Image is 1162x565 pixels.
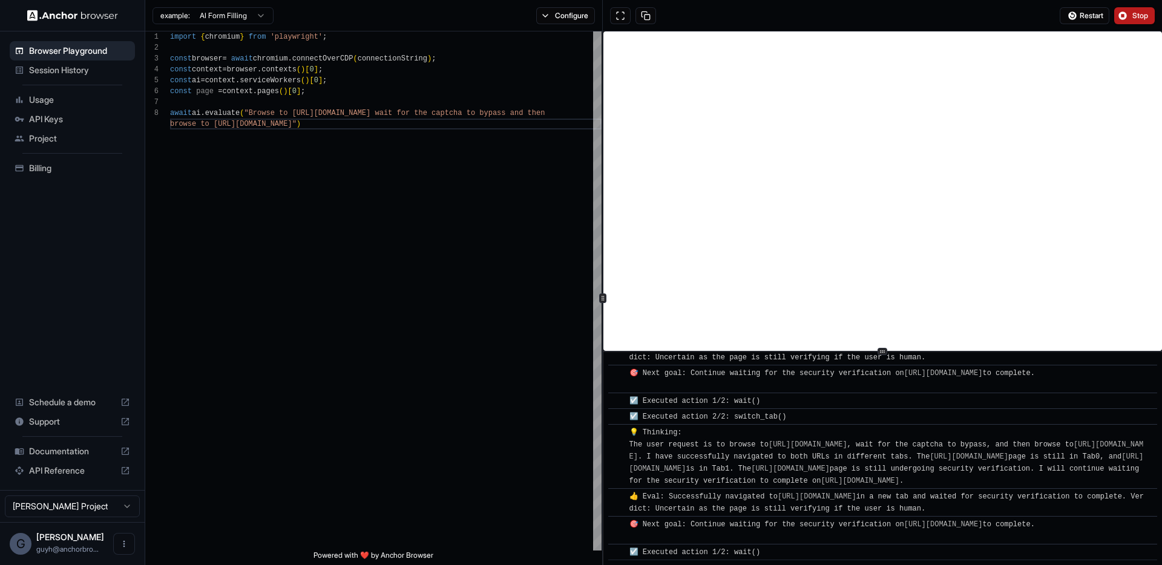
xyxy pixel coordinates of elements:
span: ​ [614,426,620,439]
span: = [222,54,226,63]
span: ; [323,33,327,41]
span: [ [309,76,313,85]
span: chromium [205,33,240,41]
span: . [287,54,292,63]
span: ; [432,54,436,63]
a: [URL][DOMAIN_NAME] [904,369,983,377]
span: Billing [29,162,130,174]
span: { [200,33,205,41]
span: ] [318,76,323,85]
span: [ [287,87,292,96]
div: 2 [145,42,159,53]
span: Stop [1132,11,1149,21]
a: [URL][DOMAIN_NAME] [629,440,1144,461]
span: Support [29,416,116,428]
div: Project [10,129,135,148]
span: 👍 Eval: Successfully navigated to in a new tab and waited for security verification to complete. ... [629,341,1144,362]
span: Guy Hayou [36,532,104,542]
span: = [200,76,205,85]
span: Usage [29,94,130,106]
div: Support [10,412,135,431]
span: . [257,65,261,74]
div: 7 [145,97,159,108]
span: const [170,54,192,63]
span: ) [283,87,287,96]
a: [URL][DOMAIN_NAME] [769,440,847,449]
div: API Reference [10,461,135,480]
span: browser [227,65,257,74]
span: ai [192,109,200,117]
div: Schedule a demo [10,393,135,412]
span: browser [192,54,222,63]
div: Session History [10,60,135,80]
button: Stop [1114,7,1155,24]
span: ai [192,76,200,85]
a: [URL][DOMAIN_NAME] [904,520,983,529]
span: ) [305,76,309,85]
span: 👍 Eval: Successfully navigated to in a new tab and waited for security verification to complete. ... [629,492,1144,513]
span: await [231,54,253,63]
button: Copy session ID [635,7,656,24]
div: Usage [10,90,135,109]
span: 0 [314,76,318,85]
span: = [218,87,222,96]
span: ​ [614,546,620,558]
div: 1 [145,31,159,42]
span: page [196,87,214,96]
span: ( [279,87,283,96]
span: const [170,65,192,74]
span: 0 [292,87,297,96]
span: guyh@anchorbrowser.io [36,544,99,554]
span: 💡 Thinking: The user request is to browse to , wait for the captcha to bypass, and then browse to... [629,428,1144,485]
span: ; [318,65,323,74]
div: 6 [145,86,159,97]
span: 'playwright' [271,33,323,41]
span: ] [314,65,318,74]
span: ☑️ Executed action 1/2: wait() [629,548,761,557]
a: [URL][DOMAIN_NAME] [751,465,830,473]
button: Configure [536,7,595,24]
span: } [240,33,244,41]
img: Anchor Logo [27,10,118,21]
span: ; [323,76,327,85]
span: ​ [614,367,620,379]
span: example: [160,11,190,21]
span: "Browse to [URL][DOMAIN_NAME] wait for the capt [244,109,448,117]
div: Documentation [10,442,135,461]
span: pages [257,87,279,96]
button: Open menu [113,533,135,555]
button: Open in full screen [610,7,631,24]
span: 🎯 Next goal: Continue waiting for the security verification on to complete. [629,520,1035,541]
span: ; [301,87,305,96]
span: API Keys [29,113,130,125]
span: const [170,87,192,96]
span: Session History [29,64,130,76]
span: . [253,87,257,96]
span: context [205,76,235,85]
span: connectOverCDP [292,54,353,63]
span: const [170,76,192,85]
div: Billing [10,158,135,178]
span: [ [305,65,309,74]
span: = [222,65,226,74]
div: 4 [145,64,159,75]
span: chromium [253,54,288,63]
span: . [235,76,240,85]
div: API Keys [10,109,135,129]
span: serviceWorkers [240,76,301,85]
div: Browser Playground [10,41,135,60]
span: ) [297,120,301,128]
span: . [200,109,205,117]
span: contexts [261,65,297,74]
a: [URL][DOMAIN_NAME] [778,492,856,501]
span: ​ [614,518,620,531]
span: ] [297,87,301,96]
span: ( [301,76,305,85]
span: Powered with ❤️ by Anchor Browser [313,550,433,565]
span: Schedule a demo [29,396,116,408]
span: API Reference [29,465,116,477]
span: Browser Playground [29,45,130,57]
div: G [10,533,31,555]
span: evaluate [205,109,240,117]
span: 🎯 Next goal: Continue waiting for the security verification on to complete. [629,369,1035,390]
